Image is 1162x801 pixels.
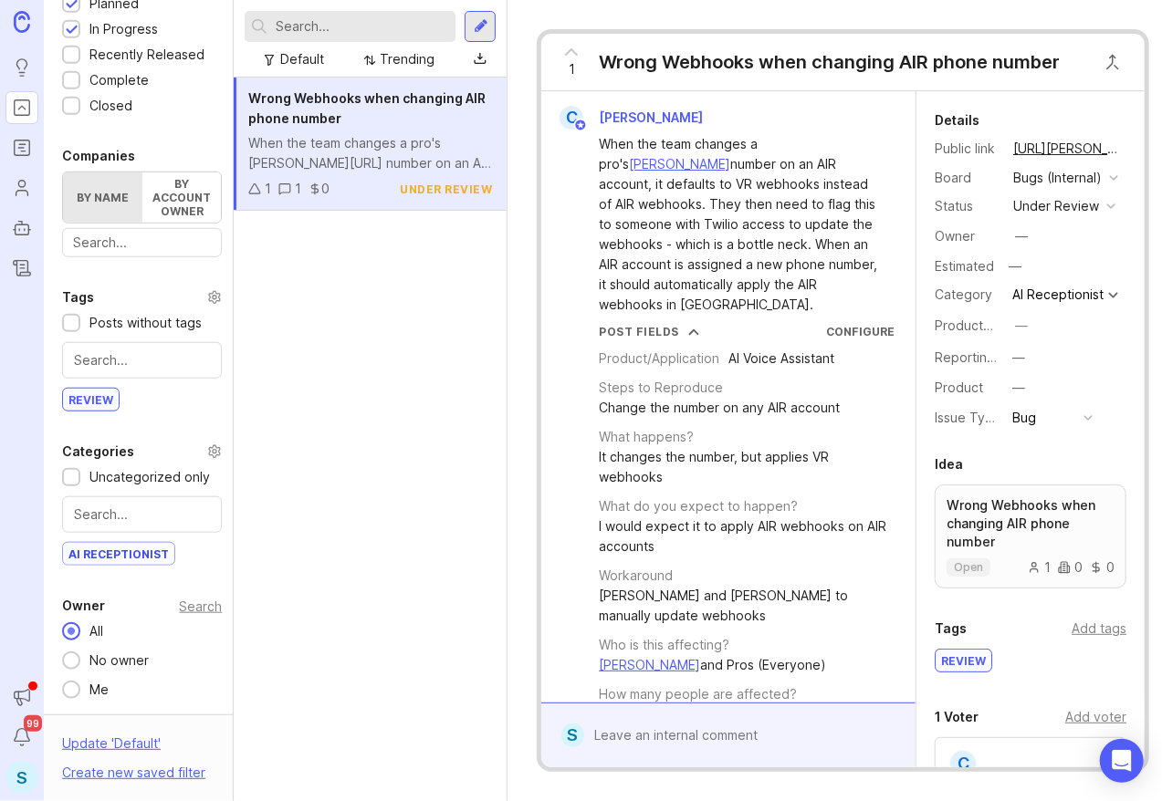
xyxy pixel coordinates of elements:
[280,49,324,69] div: Default
[599,378,723,398] div: Steps to Reproduce
[935,285,999,305] div: Category
[935,317,1031,333] label: ProductboardID
[1058,561,1083,574] div: 0
[24,715,42,732] span: 99
[1012,378,1025,398] div: —
[89,45,204,65] div: Recently Released
[80,621,112,641] div: All
[629,156,730,172] a: [PERSON_NAME]
[1090,561,1115,574] div: 0
[74,505,210,525] input: Search...
[276,16,448,36] input: Search...
[935,410,1001,425] label: Issue Type
[321,179,330,199] div: 0
[62,595,105,617] div: Owner
[599,134,879,315] div: When the team changes a pro's number on an AIR account, it defaults to VR webhooks instead of AIR...
[89,70,149,90] div: Complete
[1010,314,1033,338] button: ProductboardID
[599,324,699,339] button: Post Fields
[599,566,673,586] div: Workaround
[234,78,507,211] a: Wrong Webhooks when changing AIR phone numberWhen the team changes a pro's [PERSON_NAME][URL] num...
[5,721,38,754] button: Notifications
[935,226,999,246] div: Owner
[954,560,983,575] p: open
[599,49,1060,75] div: Wrong Webhooks when changing AIR phone number
[63,543,174,565] div: AI Receptionist
[248,133,492,173] div: When the team changes a pro's [PERSON_NAME][URL] number on an AIR account, it defaults to VR webh...
[74,350,210,370] input: Search...
[560,106,583,130] div: C
[295,179,301,199] div: 1
[935,196,999,216] div: Status
[599,427,694,447] div: What happens?
[599,516,895,557] div: I would expect it to apply AIR webhooks on AIR accounts
[5,91,38,124] a: Portal
[1065,707,1126,727] div: Add voter
[948,749,978,778] div: C
[935,109,979,131] div: Details
[728,348,834,369] div: AI Voice Assistant
[248,90,486,126] span: Wrong Webhooks when changing AIR phone number
[62,145,135,167] div: Companies
[936,650,991,671] div: review
[599,657,700,672] a: [PERSON_NAME]
[599,586,895,626] div: [PERSON_NAME] and [PERSON_NAME] to manually update webhooks
[1012,348,1025,368] div: —
[62,733,161,763] div: Update ' Default '
[179,601,222,611] div: Search
[599,447,895,487] div: It changes the number, but applies VR webhooks
[80,650,158,671] div: No owner
[1072,619,1126,639] div: Add tags
[1013,196,1099,216] div: under review
[1028,561,1051,574] div: 1
[935,453,963,475] div: Idea
[89,96,132,116] div: Closed
[826,325,895,338] a: Configure
[14,11,30,32] img: Canny Home
[569,59,575,79] span: 1
[599,324,679,339] div: Post Fields
[599,398,840,418] div: Change the number on any AIR account
[935,484,1126,588] a: Wrong Webhooks when changing AIR phone numberopen100
[265,179,271,199] div: 1
[599,655,826,675] div: and Pros (Everyone)
[5,212,38,244] a: Autopilot
[1012,408,1036,428] div: Bug
[599,635,729,655] div: Who is this affecting?
[380,49,434,69] div: Trending
[947,496,1115,551] p: Wrong Webhooks when changing AIR phone number
[1003,255,1027,278] div: —
[5,172,38,204] a: Users
[561,723,583,747] div: S
[935,380,983,395] label: Product
[549,106,717,130] a: C[PERSON_NAME]
[1013,168,1102,188] div: Bugs (Internal)
[5,681,38,713] button: Announcements
[62,286,94,308] div: Tags
[1094,44,1131,80] button: Close button
[1015,316,1028,336] div: —
[1100,739,1144,783] div: Open Intercom Messenger
[5,761,38,794] button: S
[935,139,999,159] div: Public link
[5,131,38,164] a: Roadmaps
[89,467,210,487] div: Uncategorized only
[80,680,118,700] div: Me
[63,389,119,411] div: review
[599,348,719,369] div: Product/Application
[935,260,994,273] div: Estimated
[5,51,38,84] a: Ideas
[62,441,134,463] div: Categories
[935,168,999,188] div: Board
[935,618,967,640] div: Tags
[599,684,797,704] div: How many people are affected?
[935,706,979,728] div: 1 Voter
[1012,288,1104,301] div: AI Receptionist
[5,252,38,285] a: Changelog
[142,172,222,223] label: By account owner
[1008,137,1126,161] a: [URL][PERSON_NAME]
[62,763,205,783] div: Create new saved filter
[73,233,211,253] input: Search...
[599,109,703,125] span: [PERSON_NAME]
